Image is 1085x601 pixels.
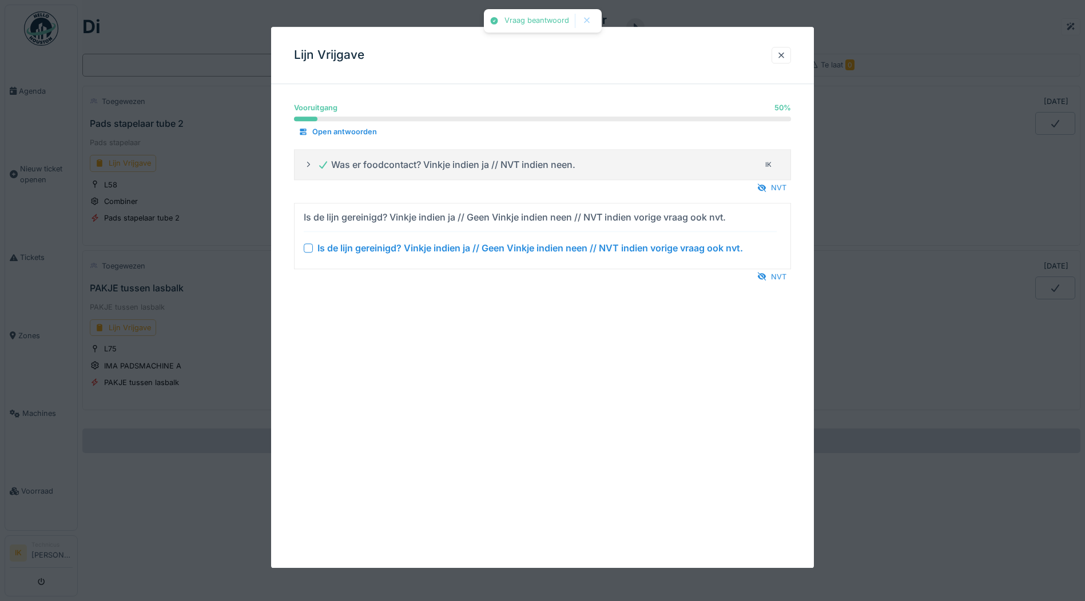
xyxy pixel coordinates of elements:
[299,208,786,264] summary: Is de lijn gereinigd? Vinkje indien ja // Geen Vinkje indien neen // NVT indien vorige vraag ook ...
[294,48,364,62] h3: Lijn Vrijgave
[317,241,743,255] div: Is de lijn gereinigd? Vinkje indien ja // Geen Vinkje indien neen // NVT indien vorige vraag ook ...
[317,158,575,171] div: Was er foodcontact? Vinkje indien ja // NVT indien neen.
[294,117,791,122] progress: 50 %
[753,181,791,196] div: NVT
[753,269,791,285] div: NVT
[294,102,337,113] div: Vooruitgang
[299,154,786,175] summary: Was er foodcontact? Vinkje indien ja // NVT indien neen.IK
[761,157,777,173] div: IK
[504,16,569,26] div: Vraag beantwoord
[304,210,726,224] div: Is de lijn gereinigd? Vinkje indien ja // Geen Vinkje indien neen // NVT indien vorige vraag ook ...
[294,125,381,140] div: Open antwoorden
[774,102,791,113] div: 50 %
